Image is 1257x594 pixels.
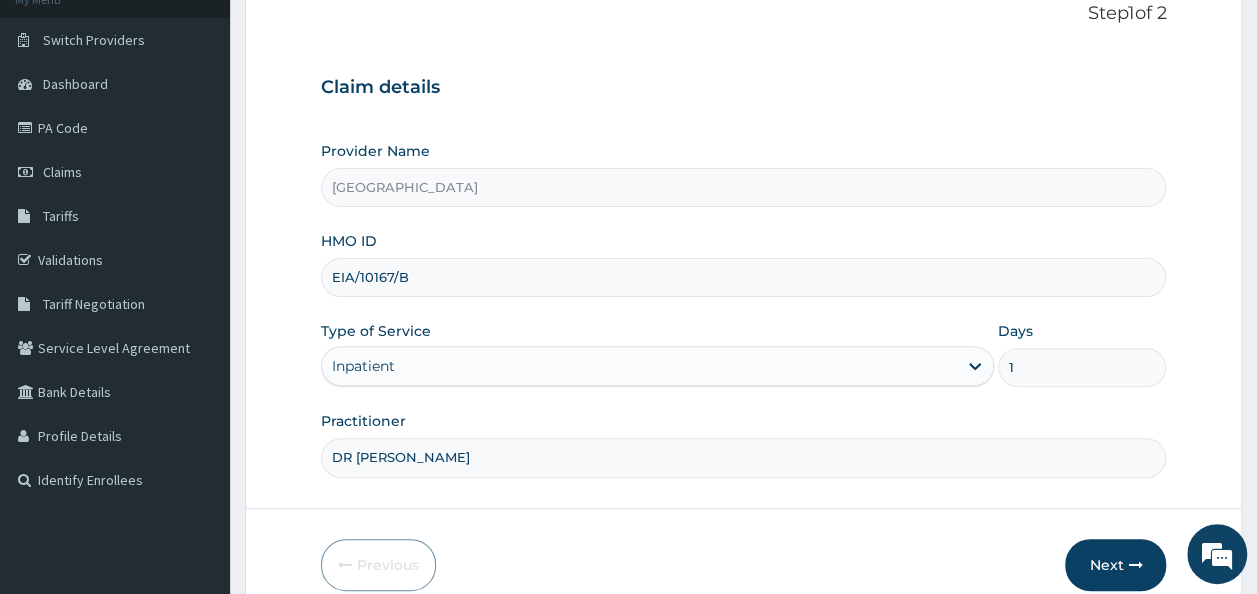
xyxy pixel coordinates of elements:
label: Type of Service [321,321,431,341]
span: Switch Providers [43,31,145,49]
div: Chat with us now [104,112,336,138]
button: Next [1065,539,1166,591]
label: Days [998,321,1033,341]
span: Tariff Negotiation [43,295,145,313]
input: Enter HMO ID [321,258,1167,297]
div: Minimize live chat window [328,10,376,58]
label: Provider Name [321,141,430,161]
span: Dashboard [43,75,108,93]
span: Claims [43,163,82,181]
img: d_794563401_company_1708531726252_794563401 [37,100,81,150]
h3: Claim details [321,77,1167,99]
span: We're online! [116,173,276,375]
input: Enter Name [321,438,1167,477]
p: Step 1 of 2 [321,3,1167,25]
div: Inpatient [332,356,395,376]
textarea: Type your message and hit 'Enter' [10,388,381,458]
label: HMO ID [321,231,377,251]
label: Practitioner [321,411,406,431]
button: Previous [321,539,436,591]
span: Tariffs [43,207,79,225]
